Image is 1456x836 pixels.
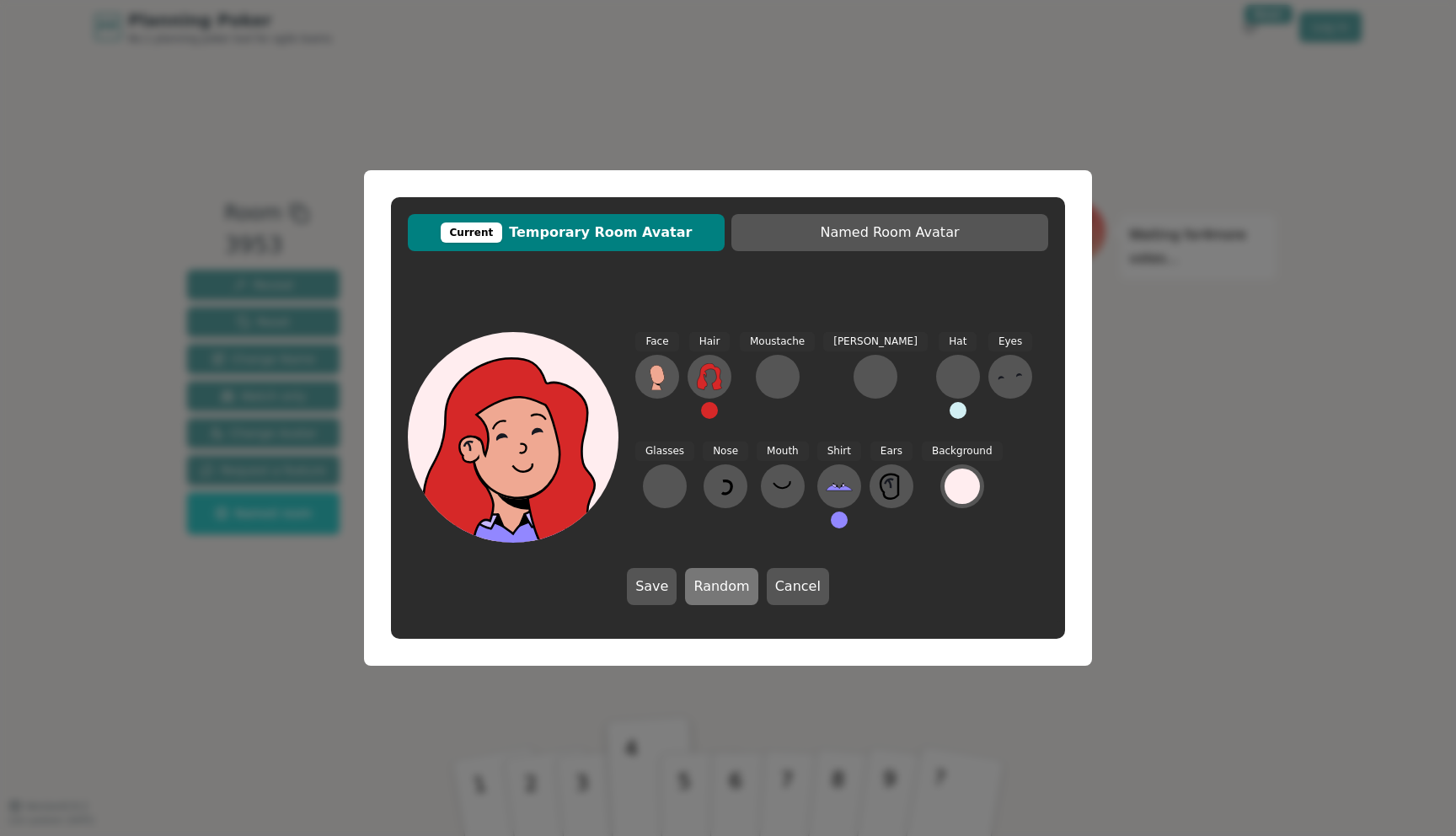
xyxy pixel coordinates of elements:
[416,222,716,243] span: Temporary Room Avatar
[939,332,977,351] span: Hat
[627,568,677,605] button: Save
[988,332,1032,351] span: Eyes
[870,442,913,461] span: Ears
[922,442,1003,461] span: Background
[757,442,809,461] span: Mouth
[441,222,503,243] div: Current
[823,332,928,351] span: [PERSON_NAME]
[635,442,694,461] span: Glasses
[408,214,725,251] button: CurrentTemporary Room Avatar
[635,332,678,351] span: Face
[740,332,815,351] span: Moustache
[767,568,829,605] button: Cancel
[817,442,861,461] span: Shirt
[731,214,1048,251] button: Named Room Avatar
[740,222,1040,243] span: Named Room Avatar
[703,442,748,461] span: Nose
[689,332,731,351] span: Hair
[685,568,757,605] button: Random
